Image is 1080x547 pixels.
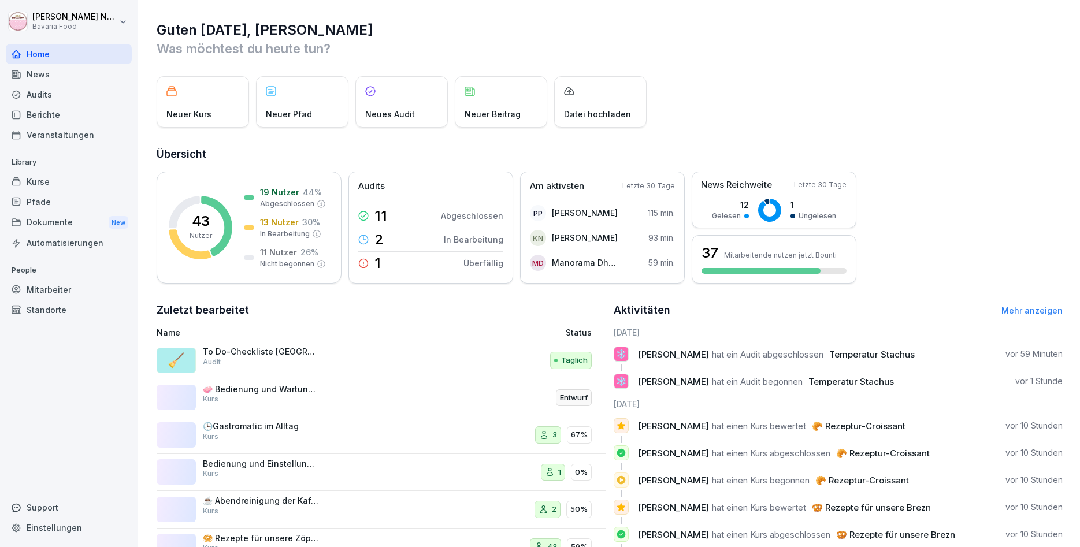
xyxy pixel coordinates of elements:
[790,199,836,211] p: 1
[1005,420,1063,431] p: vor 10 Stunden
[552,207,618,219] p: [PERSON_NAME]
[724,251,837,259] p: Mitarbeitende nutzen jetzt Bounti
[712,475,810,486] span: hat einen Kurs begonnen
[575,467,588,478] p: 0%
[109,216,128,229] div: New
[571,429,588,441] p: 67%
[829,349,915,360] span: Temperatur Stachus
[157,21,1063,39] h1: Guten [DATE], [PERSON_NAME]
[712,199,749,211] p: 12
[712,349,823,360] span: hat ein Audit abgeschlossen
[1015,375,1063,387] p: vor 1 Stunde
[622,181,675,191] p: Letzte 30 Tage
[203,394,218,404] p: Kurs
[799,211,836,221] p: Ungelesen
[302,216,320,228] p: 30 %
[1005,529,1063,540] p: vor 10 Stunden
[444,233,503,245] p: In Bearbeitung
[558,467,561,478] p: 1
[530,180,584,193] p: Am aktivsten
[6,233,132,253] a: Automatisierungen
[358,180,385,193] p: Audits
[614,302,670,318] h2: Aktivitäten
[712,376,803,387] span: hat ein Audit begonnen
[638,421,709,431] span: [PERSON_NAME]
[6,497,132,518] div: Support
[260,216,299,228] p: 13 Nutzer
[6,64,132,84] a: News
[614,398,1063,410] h6: [DATE]
[712,448,830,459] span: hat einen Kurs abgeschlossen
[638,529,709,540] span: [PERSON_NAME]
[203,421,318,431] p: 🕒Gastromatic im Alltag
[1005,348,1063,360] p: vor 59 Minuten
[203,384,318,395] p: 🧼 Bedienung und Wartung der Spülmaschine
[260,229,310,239] p: In Bearbeitung
[157,39,1063,58] p: Was möchtest du heute tun?
[6,105,132,125] a: Berichte
[6,192,132,212] a: Pfade
[260,259,314,269] p: Nicht begonnen
[6,84,132,105] a: Audits
[712,211,741,221] p: Gelesen
[441,210,503,222] p: Abgeschlossen
[303,186,322,198] p: 44 %
[815,475,909,486] span: 🥐 Rezeptur-Croissant
[168,350,185,371] p: 🧹
[157,342,606,379] a: 🧹To Do-Checkliste [GEOGRAPHIC_DATA]AuditTäglich
[6,172,132,192] a: Kurse
[6,261,132,280] p: People
[374,233,384,247] p: 2
[1001,306,1063,315] a: Mehr anzeigen
[203,506,218,516] p: Kurs
[530,230,546,246] div: KN
[192,214,210,228] p: 43
[157,379,606,417] a: 🧼 Bedienung und Wartung der SpülmaschineKursEntwurf
[552,256,618,269] p: Manorama Dhulgande
[6,280,132,300] a: Mitarbeiter
[6,153,132,172] p: Library
[552,504,556,515] p: 2
[530,255,546,271] div: MD
[203,347,318,357] p: To Do-Checkliste [GEOGRAPHIC_DATA]
[836,448,930,459] span: 🥐 Rezeptur-Croissant
[702,243,718,263] h3: 37
[203,468,218,479] p: Kurs
[712,502,806,513] span: hat einen Kurs bewertet
[648,232,675,244] p: 93 min.
[812,502,931,513] span: 🥨 Rezepte für unsere Brezn
[260,199,314,209] p: Abgeschlossen
[203,431,218,442] p: Kurs
[6,518,132,538] div: Einstellungen
[157,302,606,318] h2: Zuletzt bearbeitet
[157,491,606,529] a: ☕ Abendreinigung der KaffeemaschineKurs250%
[365,108,415,120] p: Neues Audit
[560,392,588,404] p: Entwurf
[701,178,772,192] p: News Reichweite
[794,180,847,190] p: Letzte 30 Tage
[6,44,132,64] a: Home
[6,125,132,145] a: Veranstaltungen
[648,256,675,269] p: 59 min.
[638,349,709,360] span: [PERSON_NAME]
[530,205,546,221] div: PP
[6,212,132,233] div: Dokumente
[552,232,618,244] p: [PERSON_NAME]
[836,529,955,540] span: 🥨 Rezepte für unsere Brezn
[300,246,318,258] p: 26 %
[648,207,675,219] p: 115 min.
[32,23,117,31] p: Bavaria Food
[463,257,503,269] p: Überfällig
[166,108,211,120] p: Neuer Kurs
[157,454,606,492] a: Bedienung und Einstellungen des BackofensKurs10%
[203,496,318,506] p: ☕ Abendreinigung der Kaffeemaschine
[266,108,312,120] p: Neuer Pfad
[638,448,709,459] span: [PERSON_NAME]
